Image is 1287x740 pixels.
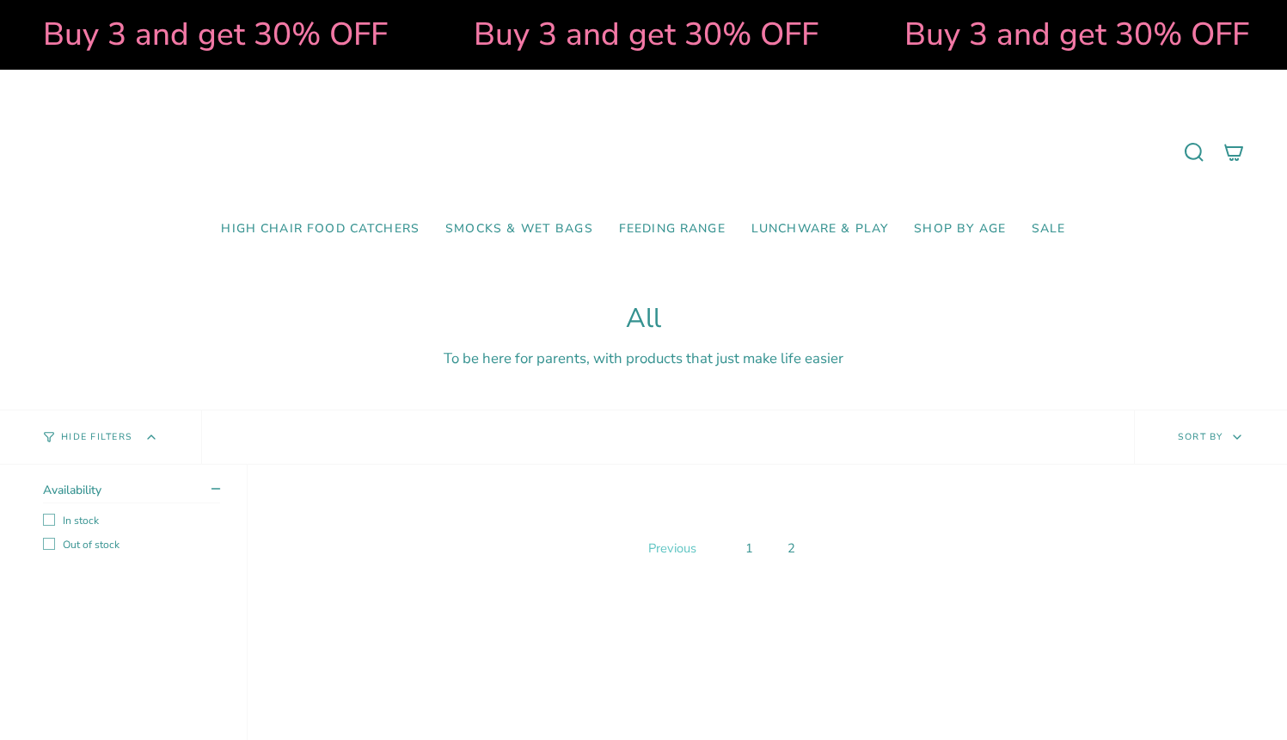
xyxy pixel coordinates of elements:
[444,348,843,368] span: To be here for parents, with products that just make life easier
[432,209,606,250] a: Smocks & Wet Bags
[445,222,593,237] span: Smocks & Wet Bags
[751,222,888,237] span: Lunchware & Play
[473,13,818,56] strong: Buy 3 and get 30% OFF
[1134,410,1287,464] button: Sort by
[43,482,220,503] summary: Availability
[901,209,1019,250] a: Shop by Age
[606,209,738,250] a: Feeding Range
[221,222,420,237] span: High Chair Food Catchers
[208,209,432,250] a: High Chair Food Catchers
[1032,222,1066,237] span: SALE
[1019,209,1079,250] a: SALE
[904,13,1248,56] strong: Buy 3 and get 30% OFF
[648,540,696,557] span: Previous
[61,433,132,442] span: Hide Filters
[495,96,792,209] a: Mumma’s Little Helpers
[738,536,760,560] a: 1
[42,13,387,56] strong: Buy 3 and get 30% OFF
[781,536,802,560] a: 2
[43,538,220,552] label: Out of stock
[619,222,726,237] span: Feeding Range
[43,514,220,527] label: In stock
[644,535,701,561] a: Previous
[738,209,901,250] a: Lunchware & Play
[914,222,1006,237] span: Shop by Age
[43,303,1244,335] h1: All
[1178,430,1223,443] span: Sort by
[43,482,101,498] span: Availability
